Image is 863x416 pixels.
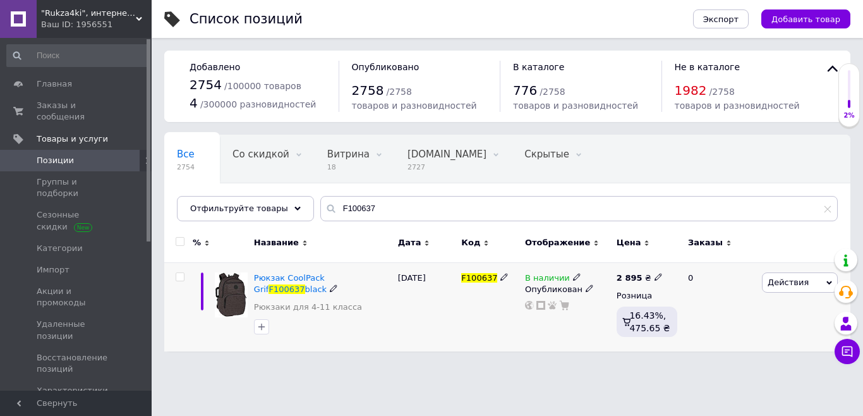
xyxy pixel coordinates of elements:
[190,13,303,26] div: Список позиций
[524,149,569,160] span: Скрытые
[395,262,459,352] div: [DATE]
[269,284,305,294] span: F100637
[513,83,537,98] span: 776
[835,339,860,364] button: Чат с покупателем
[37,133,108,145] span: Товары и услуги
[327,149,370,160] span: Витрина
[703,15,739,24] span: Экспорт
[629,310,670,333] span: 16.43%, 475.65 ₴
[190,62,240,72] span: Добавлено
[320,196,838,221] input: Поиск по названию позиции, артикулу и поисковым запросам
[37,176,117,199] span: Группы и подборки
[617,290,677,302] div: Розница
[305,284,327,294] span: black
[190,77,222,92] span: 2754
[6,44,149,67] input: Поиск
[254,273,325,294] span: Рюкзак CoolPack Grif
[37,319,117,341] span: Удаленные позиции
[352,83,384,98] span: 2758
[254,273,327,294] a: Рюкзак CoolPack GrifF100637black
[200,99,317,109] span: / 300000 разновидностей
[768,278,809,287] span: Действия
[177,149,195,160] span: Все
[37,352,117,375] span: Восстановление позиций
[37,100,117,123] span: Заказы и сообщения
[525,273,570,286] span: В наличии
[407,149,486,160] span: [DOMAIN_NAME]
[525,284,610,295] div: Опубликован
[761,9,850,28] button: Добавить товар
[254,302,362,313] a: Рюкзаки для 4-11 класса
[617,272,663,284] div: ₴
[190,95,198,111] span: 4
[352,62,419,72] span: Опубликовано
[352,101,477,111] span: товаров и разновидностей
[37,385,108,396] span: Характеристики
[407,162,486,172] span: 2727
[232,149,289,160] span: Со скидкой
[254,237,299,248] span: Название
[771,15,840,24] span: Добавить товар
[675,62,740,72] span: Не в каталоге
[37,155,74,166] span: Позиции
[37,286,117,309] span: Акции и промокоды
[387,87,412,97] span: / 2758
[177,162,195,172] span: 2754
[839,111,859,120] div: 2%
[398,237,421,248] span: Дата
[461,273,497,283] span: F100637
[525,237,590,248] span: Отображение
[513,101,638,111] span: товаров и разновидностей
[37,264,69,276] span: Импорт
[693,9,749,28] button: Экспорт
[193,237,201,248] span: %
[37,243,83,254] span: Категории
[37,209,117,232] span: Сезонные скидки
[675,101,800,111] span: товаров и разновидностей
[617,237,641,248] span: Цена
[513,62,564,72] span: В каталоге
[688,237,723,248] span: Заказы
[327,162,370,172] span: 18
[461,237,480,248] span: Код
[215,272,248,317] img: Рюкзак CoolPack Grif F100637 black
[41,19,152,30] div: Ваш ID: 1956551
[177,197,263,208] span: Опубликованные
[224,81,301,91] span: / 100000 товаров
[675,83,707,98] span: 1982
[37,78,72,90] span: Главная
[190,204,288,213] span: Отфильтруйте товары
[709,87,735,97] span: / 2758
[617,273,643,283] b: 2 895
[41,8,136,19] span: "Rukza4ki", интернет-магазин
[540,87,565,97] span: / 2758
[680,262,759,352] div: 0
